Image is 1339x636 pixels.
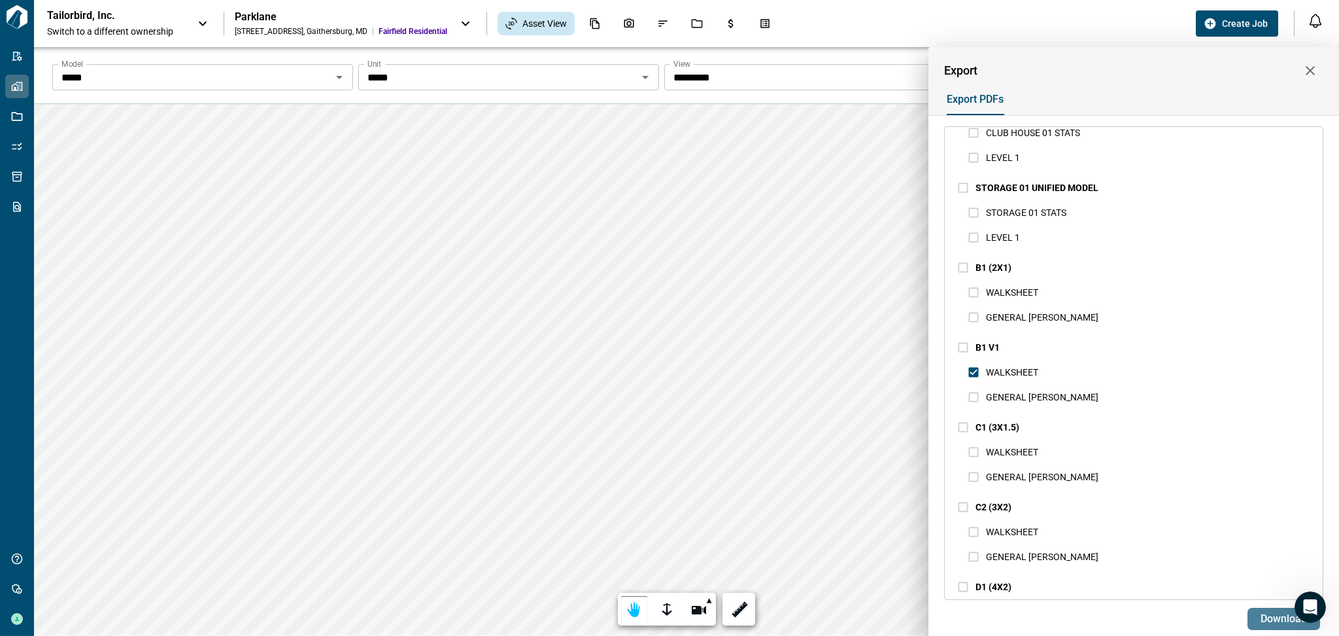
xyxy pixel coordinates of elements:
span: WALKSHEET [986,287,1038,298]
span: Export [944,64,977,77]
span: Download [1261,612,1307,626]
span: WALKSHEET [986,367,1038,378]
button: Download [1247,608,1320,630]
span: LEVEL 1 [986,232,1020,243]
span: C1 (3X1.5) [975,422,1019,433]
span: STORAGE 01 UNIFIED MODEL [975,183,1098,193]
span: B1 V1 [975,342,1000,353]
span: GENERAL [PERSON_NAME] [986,472,1098,482]
span: WALKSHEET [986,447,1038,457]
iframe: Intercom live chat [1295,592,1326,623]
span: B1 (2X1) [975,262,1011,273]
span: CLUB HOUSE 01 STATS [986,128,1080,138]
span: C2 (3X2) [975,502,1011,512]
span: D1 (4X2) [975,582,1011,592]
span: LEVEL 1 [986,152,1020,163]
span: GENERAL [PERSON_NAME] [986,312,1098,323]
span: WALKSHEET [986,527,1038,537]
div: base tabs [934,84,1323,115]
span: GENERAL [PERSON_NAME] [986,552,1098,562]
span: STORAGE 01 STATS [986,207,1066,218]
span: GENERAL [PERSON_NAME] [986,392,1098,402]
span: Export PDFs [947,93,1004,106]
